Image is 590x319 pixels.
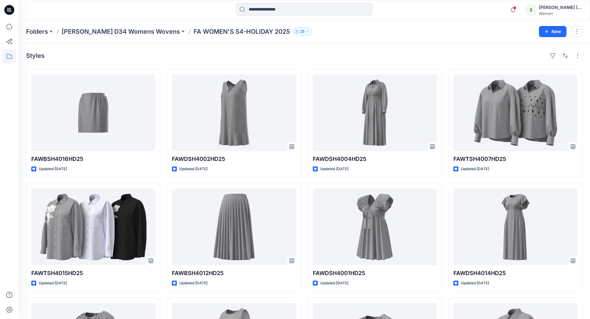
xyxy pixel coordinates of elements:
a: FAWDSH4001HD25 [313,189,437,265]
h4: Styles [26,52,45,59]
a: FAWDSH4014HD25 [453,189,577,265]
p: Updated [DATE] [320,166,348,172]
a: FAWDSH4004HD25 [313,75,437,151]
p: Updated [DATE] [179,166,208,172]
p: 25 [300,28,304,35]
a: FAWTSH4007HD25 [453,75,577,151]
a: FAWBSH4016HD25 [31,75,155,151]
p: FAWDSH4014HD25 [453,269,577,278]
p: FAWTSH4007HD25 [453,155,577,163]
p: FAWDSH4004HD25 [313,155,437,163]
p: FAWTSH4015HD25 [31,269,155,278]
p: Updated [DATE] [179,280,208,287]
div: [PERSON_NAME] ​[PERSON_NAME] [539,4,582,11]
p: Updated [DATE] [461,166,489,172]
p: FAWDSH4001HD25 [313,269,437,278]
p: Updated [DATE] [39,280,67,287]
p: Updated [DATE] [320,280,348,287]
p: Updated [DATE] [39,166,67,172]
a: [PERSON_NAME] D34 Womens Wovens [62,27,180,36]
button: New [539,26,566,37]
a: FAWTSH4015HD25 [31,189,155,265]
a: FAWDSH4002HD25 [172,75,296,151]
a: FAWBSH4012HD25 [172,189,296,265]
p: FAWBSH4016HD25 [31,155,155,163]
div: Walmart [539,11,582,16]
p: FA WOMEN'S S4-HOLIDAY 2025 [194,27,290,36]
p: Updated [DATE] [461,280,489,287]
p: FAWBSH4012HD25 [172,269,296,278]
button: 25 [292,27,312,36]
div: S​ [525,4,536,15]
a: Folders [26,27,48,36]
p: FAWDSH4002HD25 [172,155,296,163]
